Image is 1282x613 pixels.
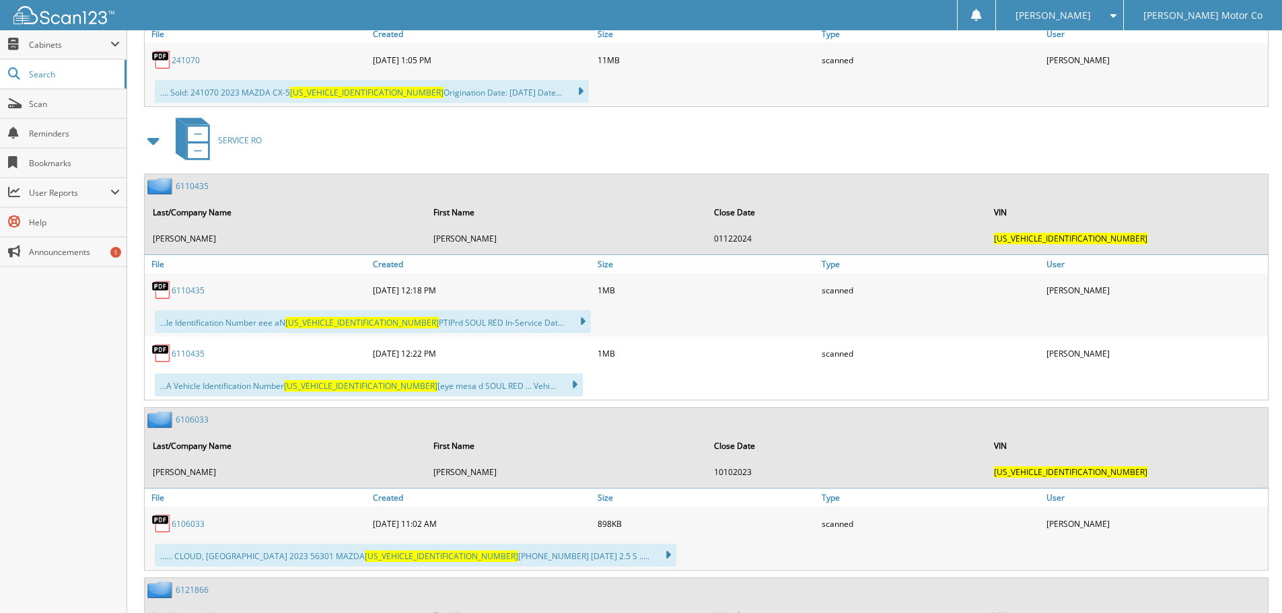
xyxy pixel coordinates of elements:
[818,489,1043,507] a: Type
[818,255,1043,273] a: Type
[369,25,594,43] a: Created
[29,217,120,228] span: Help
[1043,277,1268,303] div: [PERSON_NAME]
[13,6,114,24] img: scan123-logo-white.svg
[147,581,176,598] img: folder2.png
[818,277,1043,303] div: scanned
[176,584,209,596] a: 6121866
[145,25,369,43] a: File
[1016,11,1091,20] span: [PERSON_NAME]
[1215,548,1282,613] iframe: Chat Widget
[994,466,1147,478] span: [US_VEHICLE_IDENTIFICATION_NUMBER]
[594,510,819,537] div: 898KB
[369,489,594,507] a: Created
[146,461,425,483] td: [PERSON_NAME]
[172,518,205,530] a: 6106033
[284,380,437,392] span: [US_VEHICLE_IDENTIFICATION_NUMBER]
[369,340,594,367] div: [DATE] 12:22 PM
[369,255,594,273] a: Created
[1043,25,1268,43] a: User
[594,46,819,73] div: 11MB
[151,280,172,300] img: PDF.png
[427,227,706,250] td: [PERSON_NAME]
[176,414,209,425] a: 6106033
[146,199,425,226] th: Last/Company Name
[594,277,819,303] div: 1MB
[365,550,518,562] span: [US_VEHICLE_IDENTIFICATION_NUMBER]
[818,25,1043,43] a: Type
[369,277,594,303] div: [DATE] 12:18 PM
[1143,11,1262,20] span: [PERSON_NAME] Motor Co
[147,411,176,428] img: folder2.png
[29,39,110,50] span: Cabinets
[707,432,987,460] th: Close Date
[369,46,594,73] div: [DATE] 1:05 PM
[151,513,172,534] img: PDF.png
[1043,255,1268,273] a: User
[29,157,120,169] span: Bookmarks
[218,135,262,146] span: SERVICE RO
[110,247,121,258] div: 1
[146,432,425,460] th: Last/Company Name
[369,510,594,537] div: [DATE] 11:02 AM
[172,348,205,359] a: 6110435
[145,489,369,507] a: File
[29,246,120,258] span: Announcements
[707,199,987,226] th: Close Date
[1043,510,1268,537] div: [PERSON_NAME]
[427,199,706,226] th: First Name
[172,285,205,296] a: 6110435
[155,544,676,567] div: ...... CLOUD, [GEOGRAPHIC_DATA] 2023 56301 MAZDA [PHONE_NUMBER] [DATE] 2.5 S .....
[151,50,172,70] img: PDF.png
[594,340,819,367] div: 1MB
[707,461,987,483] td: 10102023
[29,128,120,139] span: Reminders
[818,340,1043,367] div: scanned
[1043,340,1268,367] div: [PERSON_NAME]
[818,510,1043,537] div: scanned
[427,432,706,460] th: First Name
[29,98,120,110] span: Scan
[285,317,439,328] span: [US_VEHICLE_IDENTIFICATION_NUMBER]
[176,180,209,192] a: 6110435
[145,255,369,273] a: File
[427,461,706,483] td: [PERSON_NAME]
[290,87,443,98] span: [US_VEHICLE_IDENTIFICATION_NUMBER]
[146,227,425,250] td: [PERSON_NAME]
[147,178,176,194] img: folder2.png
[29,69,118,80] span: Search
[155,373,583,396] div: ...A Vehicle Identification Number [eye mesa d SOUL RED ... Vehi...
[155,310,591,333] div: ...le Identification Number eee aN PTIPrd SOUL RED In-Service Dat...
[151,343,172,363] img: PDF.png
[1043,46,1268,73] div: [PERSON_NAME]
[594,255,819,273] a: Size
[994,233,1147,244] span: [US_VEHICLE_IDENTIFICATION_NUMBER]
[172,55,200,66] a: 241070
[818,46,1043,73] div: scanned
[707,227,987,250] td: 01122024
[594,489,819,507] a: Size
[29,187,110,199] span: User Reports
[987,199,1267,226] th: VIN
[1043,489,1268,507] a: User
[594,25,819,43] a: Size
[168,114,262,167] a: SERVICE RO
[155,80,589,103] div: .... Sold: 241070 2023 MAZDA CX-5 Origination Date: [DATE] Date...
[987,432,1267,460] th: VIN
